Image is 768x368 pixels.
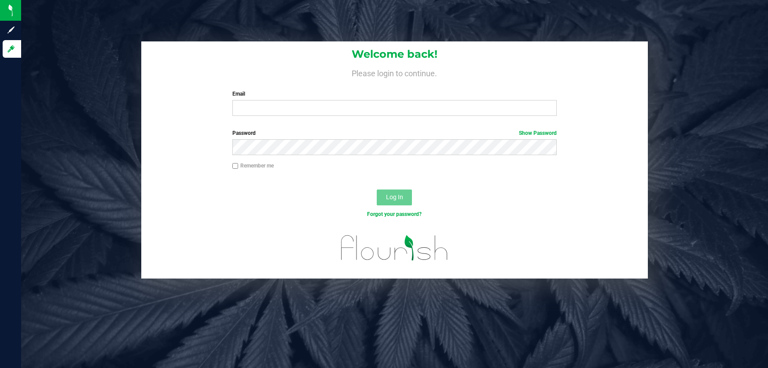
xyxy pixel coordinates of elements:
[232,162,274,170] label: Remember me
[331,227,458,268] img: flourish_logo.svg
[377,190,412,205] button: Log In
[7,45,15,53] inline-svg: Log in
[7,26,15,34] inline-svg: Sign up
[141,48,648,60] h1: Welcome back!
[367,211,422,217] a: Forgot your password?
[232,130,256,136] span: Password
[232,90,557,98] label: Email
[386,193,403,201] span: Log In
[232,163,239,169] input: Remember me
[519,130,557,136] a: Show Password
[141,67,648,78] h4: Please login to continue.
